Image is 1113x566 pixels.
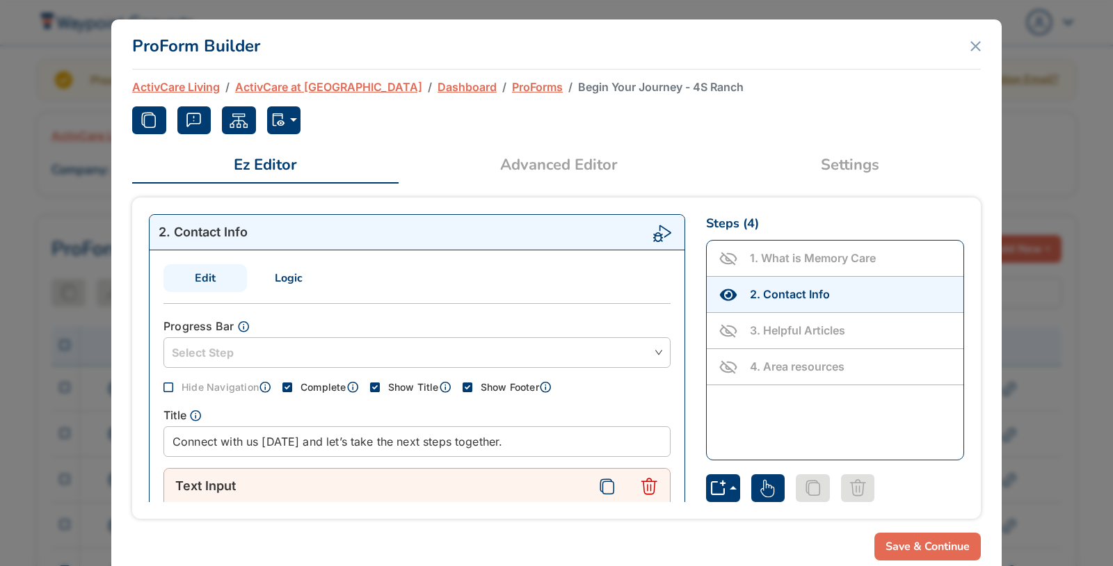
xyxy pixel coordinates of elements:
button: Duplicate [586,468,628,503]
span: 2 . Contact Info [750,286,830,302]
h5: ProForm Builder [132,33,260,58]
button: Save & Continue [874,533,981,560]
span: 2 . Contact Info [159,225,248,239]
a: Edit [163,264,247,292]
label: Title [163,407,202,423]
a: Dashboard [438,79,497,95]
button: Remap [222,106,256,134]
button: New Step [706,474,740,502]
label: Progress Bar [163,318,250,334]
button: Delete Selected [841,474,875,502]
span: Complete [301,381,346,393]
button: Close [970,41,981,51]
button: Delete [628,468,670,503]
a: ActivCare Living [132,79,220,95]
span: Show Footer [481,381,539,393]
a: Settings [719,148,981,182]
span: 3 . Helpful Articles [750,322,845,339]
button: Toggle Selection [751,474,785,502]
button: View Responses [177,106,211,134]
span: Show Title [388,381,439,393]
button: Toggle Visibility [707,313,750,348]
button: Duplicate Selected [796,474,830,502]
span: Ez Editor [143,154,387,177]
a: ProForms [512,79,563,95]
button: Duplicate [132,106,166,134]
button: Debug Step [641,214,684,250]
span: Advanced Editor [410,154,708,177]
button: Toggle Visibility [707,241,750,276]
div: Text Input [164,469,586,503]
button: Toggle Visibility [707,349,750,385]
span: 1 . What is Memory Care [750,250,876,266]
span: 4 . Area resources [750,358,844,375]
span: Begin Your Journey - 4S Ranch [578,79,744,95]
button: Toggle Visibility [707,277,750,312]
nav: breadcrumb [132,79,981,95]
h2: Steps ( 4 ) [706,214,759,233]
span: ActivCare at [GEOGRAPHIC_DATA] [235,79,422,95]
span: Hide Navigation [182,381,259,393]
a: Logic [247,264,330,292]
